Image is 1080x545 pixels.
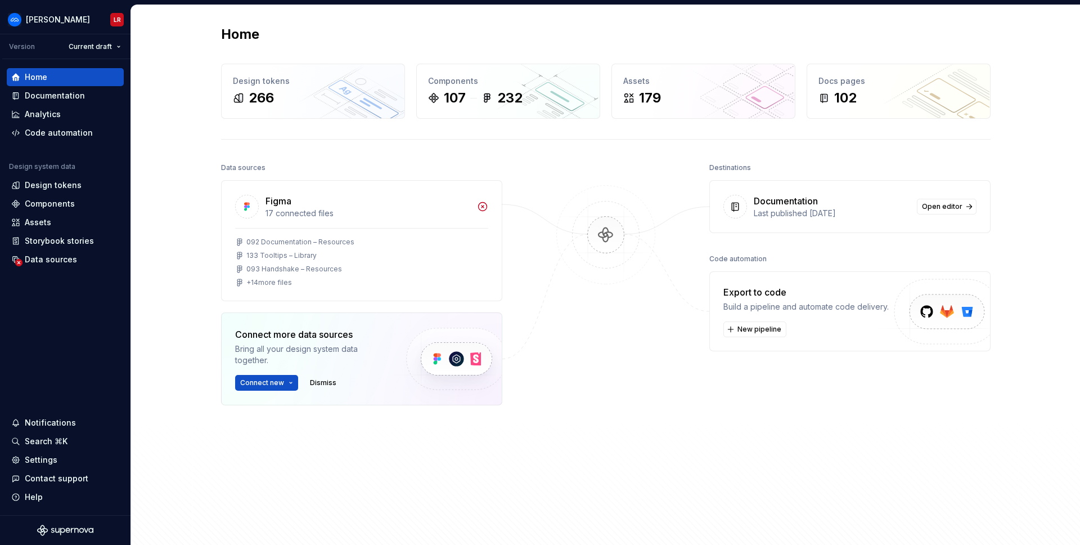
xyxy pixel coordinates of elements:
[235,328,387,341] div: Connect more data sources
[428,75,588,87] div: Components
[7,488,124,506] button: Help
[235,343,387,366] div: Bring all your design system data together.
[25,72,47,83] div: Home
[221,160,265,176] div: Data sources
[7,195,124,213] a: Components
[305,375,341,391] button: Dismiss
[7,470,124,488] button: Contact support
[25,473,88,484] div: Contact support
[114,15,121,24] div: LR
[7,176,124,194] a: Design tokens
[246,251,317,260] div: 133 Tooltips – Library
[64,39,126,55] button: Current draft
[25,235,94,247] div: Storybook stories
[611,64,795,119] a: Assets179
[7,414,124,432] button: Notifications
[25,436,67,447] div: Search ⌘K
[25,417,76,428] div: Notifications
[9,42,35,51] div: Version
[709,160,751,176] div: Destinations
[265,194,291,208] div: Figma
[25,90,85,101] div: Documentation
[709,251,767,267] div: Code automation
[416,64,600,119] a: Components107232
[25,180,82,191] div: Design tokens
[2,7,128,32] button: [PERSON_NAME]LR
[737,325,781,334] span: New pipeline
[917,199,976,215] a: Open editor
[7,251,124,269] a: Data sources
[7,451,124,469] a: Settings
[37,525,93,536] svg: Supernova Logo
[25,454,57,466] div: Settings
[246,278,292,287] div: + 14 more files
[723,285,889,299] div: Export to code
[7,105,124,123] a: Analytics
[246,265,342,274] div: 093 Handshake – Resources
[25,217,51,228] div: Assets
[8,13,21,26] img: 05de7b0f-0379-47c0-a4d1-3cbae06520e4.png
[221,180,502,301] a: Figma17 connected files092 Documentation – Resources133 Tooltips – Library093 Handshake – Resourc...
[9,162,75,171] div: Design system data
[922,202,962,211] span: Open editor
[834,89,857,107] div: 102
[69,42,112,51] span: Current draft
[25,492,43,503] div: Help
[221,64,405,119] a: Design tokens266
[444,89,466,107] div: 107
[25,254,77,265] div: Data sources
[723,301,889,312] div: Build a pipeline and automate code delivery.
[723,321,786,337] button: New pipeline
[235,375,298,391] button: Connect new
[240,378,284,387] span: Connect new
[249,89,274,107] div: 266
[754,194,818,208] div: Documentation
[7,432,124,450] button: Search ⌘K
[310,378,336,387] span: Dismiss
[233,75,393,87] div: Design tokens
[246,238,354,247] div: 092 Documentation – Resources
[7,232,124,250] a: Storybook stories
[818,75,979,87] div: Docs pages
[25,198,75,209] div: Components
[265,208,470,219] div: 17 connected files
[623,75,784,87] div: Assets
[807,64,991,119] a: Docs pages102
[639,89,661,107] div: 179
[7,87,124,105] a: Documentation
[7,68,124,86] a: Home
[26,14,90,25] div: [PERSON_NAME]
[25,127,93,139] div: Code automation
[754,208,910,219] div: Last published [DATE]
[7,213,124,231] a: Assets
[7,124,124,142] a: Code automation
[221,25,259,43] h2: Home
[25,109,61,120] div: Analytics
[497,89,523,107] div: 232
